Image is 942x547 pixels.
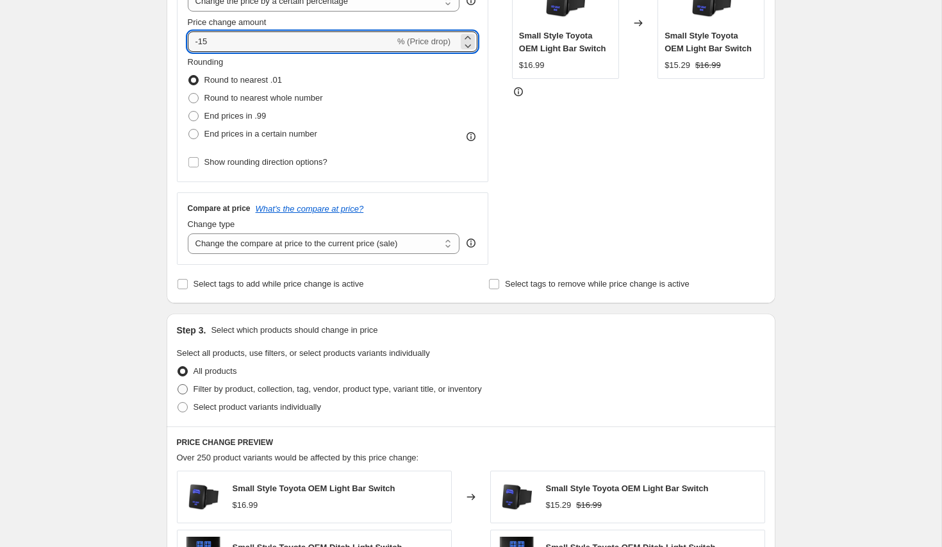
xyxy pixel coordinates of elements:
strike: $16.99 [695,59,721,72]
span: Small Style Toyota OEM Light Bar Switch [546,484,709,493]
span: Change type [188,219,235,229]
span: Price change amount [188,17,267,27]
img: image_647c4d18-73e6-48c8-ac53-c806ddb1ad98_80x.png [184,478,222,516]
span: Select product variants individually [194,402,321,412]
span: % (Price drop) [397,37,450,46]
input: -15 [188,31,395,52]
h3: Compare at price [188,203,251,214]
div: $16.99 [233,499,258,512]
span: Select all products, use filters, or select products variants individually [177,348,430,358]
div: help [465,237,477,249]
p: Select which products should change in price [211,324,377,337]
span: All products [194,366,237,376]
span: Over 250 product variants would be affected by this price change: [177,453,419,462]
span: Show rounding direction options? [204,157,327,167]
div: $16.99 [519,59,545,72]
span: Rounding [188,57,224,67]
img: image_647c4d18-73e6-48c8-ac53-c806ddb1ad98_80x.png [497,478,536,516]
span: End prices in .99 [204,111,267,121]
span: Small Style Toyota OEM Light Bar Switch [233,484,395,493]
div: $15.29 [546,499,572,512]
span: Select tags to add while price change is active [194,279,364,289]
div: $15.29 [665,59,690,72]
span: Round to nearest whole number [204,93,323,103]
span: Small Style Toyota OEM Light Bar Switch [519,31,606,53]
span: Round to nearest .01 [204,75,282,85]
h2: Step 3. [177,324,206,337]
span: Select tags to remove while price change is active [505,279,690,289]
span: Filter by product, collection, tag, vendor, product type, variant title, or inventory [194,384,482,394]
span: Small Style Toyota OEM Light Bar Switch [665,31,752,53]
span: End prices in a certain number [204,129,317,139]
h6: PRICE CHANGE PREVIEW [177,437,765,448]
strike: $16.99 [576,499,602,512]
button: What's the compare at price? [256,204,364,214]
